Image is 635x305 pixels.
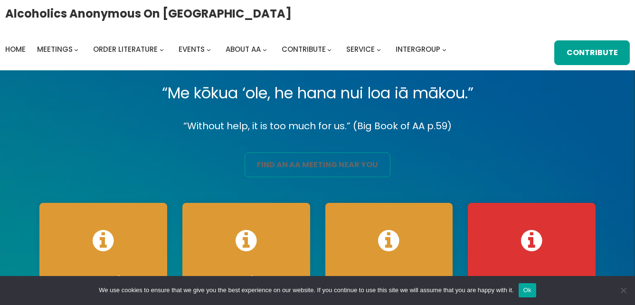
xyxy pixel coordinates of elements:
a: Contribute [282,43,326,56]
button: Intergroup submenu [442,47,446,51]
a: Intergroup [396,43,440,56]
span: Home [5,44,26,54]
button: Ok [519,283,536,297]
button: Service submenu [377,47,381,51]
h4: We Need Web Techs! [477,274,586,303]
h4: OIG Reports [335,274,444,288]
h4: Service [192,274,301,288]
p: “Without help, it is too much for us.” (Big Book of AA p.59) [32,118,603,134]
a: About AA [226,43,261,56]
span: Contribute [282,44,326,54]
nav: Intergroup [5,43,450,56]
a: Contribute [554,40,630,65]
a: find an aa meeting near you [245,152,390,177]
button: Events submenu [207,47,211,51]
span: Meetings [37,44,73,54]
button: Contribute submenu [327,47,332,51]
p: “Me kōkua ‘ole, he hana nui loa iā mākou.” [32,80,603,106]
button: Order Literature submenu [160,47,164,51]
span: Order Literature [93,44,158,54]
a: Service [346,43,375,56]
a: Alcoholics Anonymous on [GEOGRAPHIC_DATA] [5,3,292,24]
button: Meetings submenu [74,47,78,51]
span: Intergroup [396,44,440,54]
span: About AA [226,44,261,54]
span: Service [346,44,375,54]
button: About AA submenu [263,47,267,51]
a: Events [179,43,205,56]
a: Meetings [37,43,73,56]
span: We use cookies to ensure that we give you the best experience on our website. If you continue to ... [99,286,513,295]
span: Events [179,44,205,54]
span: No [618,286,628,295]
a: Home [5,43,26,56]
h4: OIG Basics [49,274,158,288]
